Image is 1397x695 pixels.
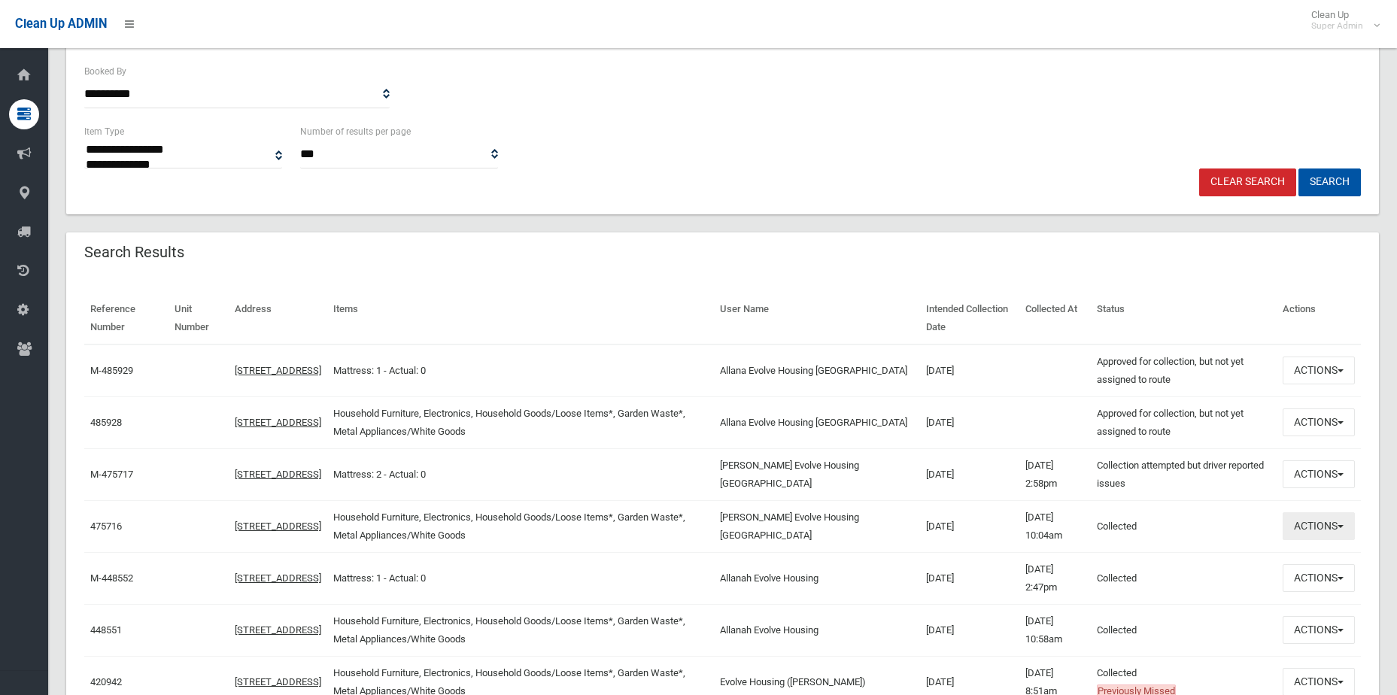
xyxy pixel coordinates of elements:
[66,238,202,267] header: Search Results
[90,520,122,532] a: 475716
[1091,396,1277,448] td: Approved for collection, but not yet assigned to route
[1283,408,1355,436] button: Actions
[1091,500,1277,552] td: Collected
[235,417,321,428] a: [STREET_ADDRESS]
[714,344,920,397] td: Allana Evolve Housing [GEOGRAPHIC_DATA]
[327,604,713,656] td: Household Furniture, Electronics, Household Goods/Loose Items*, Garden Waste*, Metal Appliances/W...
[1091,604,1277,656] td: Collected
[327,448,713,500] td: Mattress: 2 - Actual: 0
[920,448,1019,500] td: [DATE]
[1283,357,1355,384] button: Actions
[1298,168,1361,196] button: Search
[1019,604,1091,656] td: [DATE] 10:58am
[90,676,122,687] a: 420942
[235,520,321,532] a: [STREET_ADDRESS]
[90,624,122,636] a: 448551
[1019,448,1091,500] td: [DATE] 2:58pm
[714,396,920,448] td: Allana Evolve Housing [GEOGRAPHIC_DATA]
[1091,344,1277,397] td: Approved for collection, but not yet assigned to route
[235,624,321,636] a: [STREET_ADDRESS]
[920,552,1019,604] td: [DATE]
[1019,500,1091,552] td: [DATE] 10:04am
[1019,552,1091,604] td: [DATE] 2:47pm
[327,500,713,552] td: Household Furniture, Electronics, Household Goods/Loose Items*, Garden Waste*, Metal Appliances/W...
[1283,512,1355,540] button: Actions
[1091,552,1277,604] td: Collected
[920,344,1019,397] td: [DATE]
[920,604,1019,656] td: [DATE]
[90,469,133,480] a: M-475717
[235,676,321,687] a: [STREET_ADDRESS]
[714,500,920,552] td: [PERSON_NAME] Evolve Housing [GEOGRAPHIC_DATA]
[15,17,107,31] span: Clean Up ADMIN
[1283,564,1355,592] button: Actions
[84,293,169,344] th: Reference Number
[714,448,920,500] td: [PERSON_NAME] Evolve Housing [GEOGRAPHIC_DATA]
[90,417,122,428] a: 485928
[327,552,713,604] td: Mattress: 1 - Actual: 0
[235,365,321,376] a: [STREET_ADDRESS]
[84,123,124,140] label: Item Type
[714,293,920,344] th: User Name
[714,604,920,656] td: Allanah Evolve Housing
[1277,293,1361,344] th: Actions
[84,63,126,80] label: Booked By
[235,572,321,584] a: [STREET_ADDRESS]
[1304,9,1378,32] span: Clean Up
[920,293,1019,344] th: Intended Collection Date
[90,365,133,376] a: M-485929
[920,500,1019,552] td: [DATE]
[920,396,1019,448] td: [DATE]
[1019,293,1091,344] th: Collected At
[327,344,713,397] td: Mattress: 1 - Actual: 0
[1311,20,1363,32] small: Super Admin
[1283,460,1355,488] button: Actions
[1283,616,1355,644] button: Actions
[1091,448,1277,500] td: Collection attempted but driver reported issues
[1091,293,1277,344] th: Status
[1199,168,1296,196] a: Clear Search
[169,293,229,344] th: Unit Number
[229,293,327,344] th: Address
[714,552,920,604] td: Allanah Evolve Housing
[300,123,411,140] label: Number of results per page
[235,469,321,480] a: [STREET_ADDRESS]
[327,396,713,448] td: Household Furniture, Electronics, Household Goods/Loose Items*, Garden Waste*, Metal Appliances/W...
[90,572,133,584] a: M-448552
[327,293,713,344] th: Items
